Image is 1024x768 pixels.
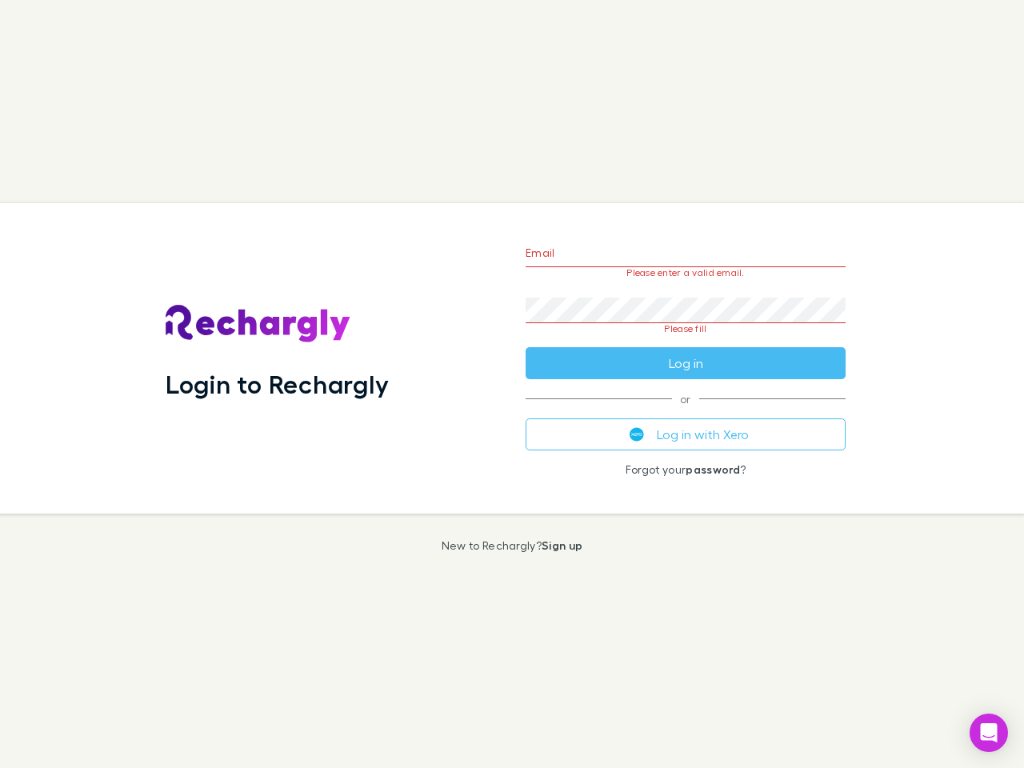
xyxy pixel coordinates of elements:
img: Rechargly's Logo [166,305,351,343]
p: Please fill [526,323,846,334]
p: Please enter a valid email. [526,267,846,278]
h1: Login to Rechargly [166,369,389,399]
div: Open Intercom Messenger [970,714,1008,752]
p: Forgot your ? [526,463,846,476]
a: Sign up [542,538,582,552]
p: New to Rechargly? [442,539,583,552]
button: Log in with Xero [526,418,846,450]
span: or [526,398,846,399]
a: password [686,462,740,476]
img: Xero's logo [630,427,644,442]
button: Log in [526,347,846,379]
